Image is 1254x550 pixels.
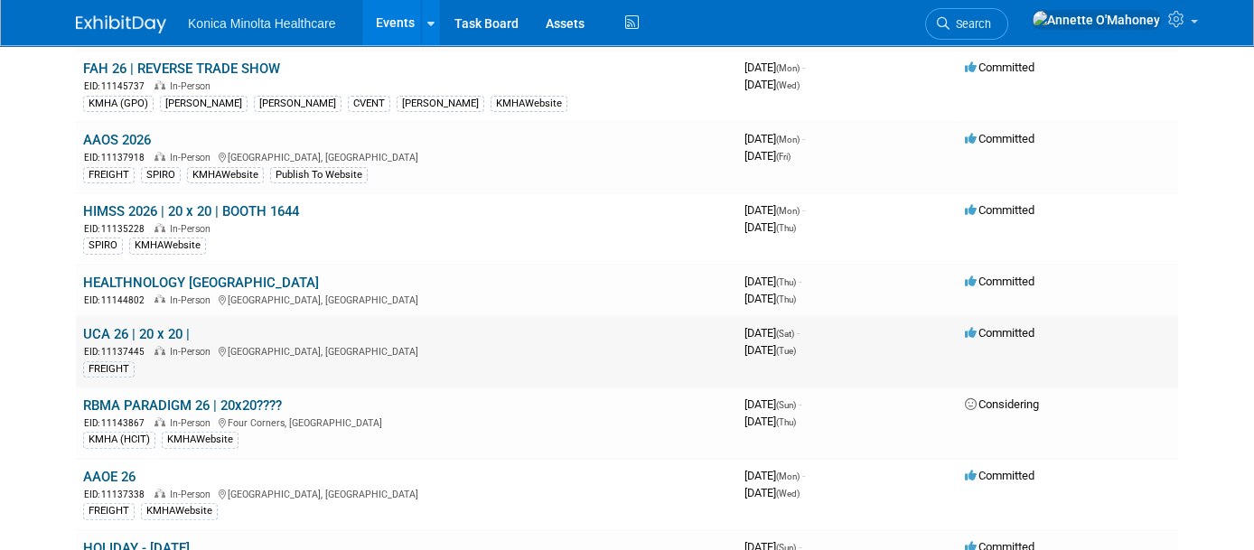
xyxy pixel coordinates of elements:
[950,17,991,31] span: Search
[83,432,155,448] div: KMHA (HCIT)
[776,329,794,339] span: (Sat)
[154,489,165,498] img: In-Person Event
[160,96,248,112] div: [PERSON_NAME]
[84,81,152,91] span: EID: 11145737
[83,238,123,254] div: SPIRO
[776,294,796,304] span: (Thu)
[129,238,206,254] div: KMHAWebsite
[744,78,800,91] span: [DATE]
[83,96,154,112] div: KMHA (GPO)
[83,167,135,183] div: FREIGHT
[802,132,805,145] span: -
[744,486,800,499] span: [DATE]
[83,361,135,378] div: FREIGHT
[965,203,1034,217] span: Committed
[802,203,805,217] span: -
[84,347,152,357] span: EID: 11137445
[154,152,165,161] img: In-Person Event
[965,61,1034,74] span: Committed
[170,294,216,306] span: In-Person
[170,346,216,358] span: In-Person
[170,489,216,500] span: In-Person
[744,326,800,340] span: [DATE]
[76,15,166,33] img: ExhibitDay
[83,415,730,430] div: Four Corners, [GEOGRAPHIC_DATA]
[744,61,805,74] span: [DATE]
[170,417,216,429] span: In-Person
[744,220,796,234] span: [DATE]
[162,432,239,448] div: KMHAWebsite
[776,400,796,410] span: (Sun)
[83,486,730,501] div: [GEOGRAPHIC_DATA], [GEOGRAPHIC_DATA]
[744,397,801,411] span: [DATE]
[254,96,342,112] div: [PERSON_NAME]
[744,469,805,482] span: [DATE]
[925,8,1008,40] a: Search
[744,149,791,163] span: [DATE]
[84,489,152,499] span: EID: 11137338
[84,418,152,428] span: EID: 11143867
[776,80,800,90] span: (Wed)
[188,16,335,31] span: Konica Minolta Healthcare
[84,295,152,305] span: EID: 11144802
[83,343,730,359] div: [GEOGRAPHIC_DATA], [GEOGRAPHIC_DATA]
[170,223,216,235] span: In-Person
[154,417,165,426] img: In-Person Event
[776,346,796,356] span: (Tue)
[797,326,800,340] span: -
[141,503,218,519] div: KMHAWebsite
[348,96,390,112] div: CVENT
[776,471,800,481] span: (Mon)
[170,80,216,92] span: In-Person
[744,343,796,357] span: [DATE]
[83,397,282,414] a: RBMA PARADIGM 26 | 20x20????
[965,397,1039,411] span: Considering
[965,469,1034,482] span: Committed
[744,275,801,288] span: [DATE]
[187,167,264,183] div: KMHAWebsite
[397,96,484,112] div: [PERSON_NAME]
[141,167,181,183] div: SPIRO
[83,292,730,307] div: [GEOGRAPHIC_DATA], [GEOGRAPHIC_DATA]
[491,96,567,112] div: KMHAWebsite
[776,223,796,233] span: (Thu)
[84,153,152,163] span: EID: 11137918
[799,397,801,411] span: -
[776,206,800,216] span: (Mon)
[154,80,165,89] img: In-Person Event
[802,61,805,74] span: -
[776,152,791,162] span: (Fri)
[84,224,152,234] span: EID: 11135228
[83,61,280,77] a: FAH 26 | REVERSE TRADE SHOW
[802,469,805,482] span: -
[776,277,796,287] span: (Thu)
[776,135,800,144] span: (Mon)
[154,223,165,232] img: In-Person Event
[83,132,151,148] a: AAOS 2026
[83,149,730,164] div: [GEOGRAPHIC_DATA], [GEOGRAPHIC_DATA]
[965,326,1034,340] span: Committed
[744,415,796,428] span: [DATE]
[170,152,216,163] span: In-Person
[744,292,796,305] span: [DATE]
[744,203,805,217] span: [DATE]
[776,489,800,499] span: (Wed)
[83,503,135,519] div: FREIGHT
[83,203,299,219] a: HIMSS 2026 | 20 x 20 | BOOTH 1644
[154,346,165,355] img: In-Person Event
[83,275,319,291] a: HEALTHNOLOGY [GEOGRAPHIC_DATA]
[965,132,1034,145] span: Committed
[83,469,136,485] a: AAOE 26
[799,275,801,288] span: -
[83,326,190,342] a: UCA 26 | 20 x 20 |
[776,417,796,427] span: (Thu)
[270,167,368,183] div: Publish To Website
[1032,10,1161,30] img: Annette O'Mahoney
[154,294,165,303] img: In-Person Event
[776,63,800,73] span: (Mon)
[965,275,1034,288] span: Committed
[744,132,805,145] span: [DATE]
